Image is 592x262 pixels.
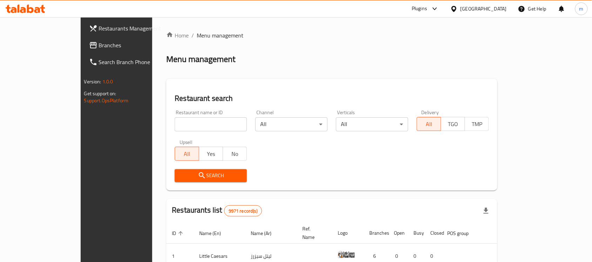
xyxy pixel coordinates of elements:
[441,117,465,131] button: TGO
[180,171,241,180] span: Search
[388,222,408,244] th: Open
[224,205,262,216] div: Total records count
[364,222,388,244] th: Branches
[83,20,180,37] a: Restaurants Management
[199,229,230,237] span: Name (En)
[99,58,174,66] span: Search Branch Phone
[255,117,328,131] div: All
[84,96,129,105] a: Support.OpsPlatform
[175,169,247,182] button: Search
[178,149,196,159] span: All
[408,222,425,244] th: Busy
[412,5,427,13] div: Plugins
[465,117,489,131] button: TMP
[191,31,194,40] li: /
[172,205,262,216] h2: Restaurants list
[197,31,243,40] span: Menu management
[336,117,408,131] div: All
[166,31,497,40] nav: breadcrumb
[102,77,113,86] span: 1.0.0
[199,147,223,161] button: Yes
[420,119,438,129] span: All
[84,89,116,98] span: Get support on:
[175,117,247,131] input: Search for restaurant name or ID..
[224,208,262,214] span: 9971 record(s)
[579,5,584,13] span: m
[478,202,495,219] div: Export file
[444,119,462,129] span: TGO
[332,222,364,244] th: Logo
[251,229,281,237] span: Name (Ar)
[425,222,442,244] th: Closed
[422,110,439,115] label: Delivery
[417,117,441,131] button: All
[83,37,180,54] a: Branches
[166,54,235,65] h2: Menu management
[175,147,199,161] button: All
[180,140,193,145] label: Upsell
[84,77,101,86] span: Version:
[226,149,244,159] span: No
[175,93,489,104] h2: Restaurant search
[447,229,478,237] span: POS group
[99,24,174,33] span: Restaurants Management
[83,54,180,70] a: Search Branch Phone
[223,147,247,161] button: No
[468,119,486,129] span: TMP
[460,5,507,13] div: [GEOGRAPHIC_DATA]
[172,229,185,237] span: ID
[202,149,220,159] span: Yes
[302,225,324,241] span: Ref. Name
[99,41,174,49] span: Branches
